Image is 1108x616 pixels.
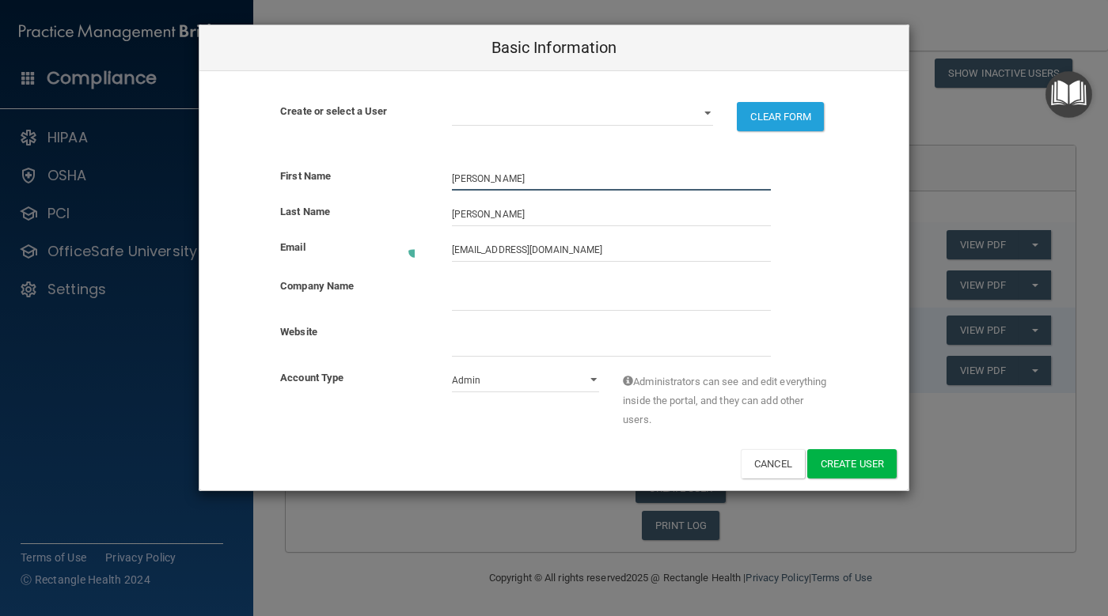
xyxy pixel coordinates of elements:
b: Account Type [280,372,343,384]
span: Administrators can see and edit everything inside the portal, and they can add other users. [623,372,828,429]
button: Cancel [741,449,805,478]
b: Company Name [280,280,354,292]
button: CLEAR FORM [737,102,824,131]
b: Email [280,241,305,253]
button: Open Resource Center [1045,71,1092,118]
div: Basic Information [199,25,909,71]
b: Create or select a User [280,105,387,117]
button: Create User [807,449,897,478]
b: Last Name [280,206,330,217]
b: First Name [280,170,331,182]
b: Website [280,326,317,338]
img: loading.6f9b2b87.gif [407,244,423,259]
